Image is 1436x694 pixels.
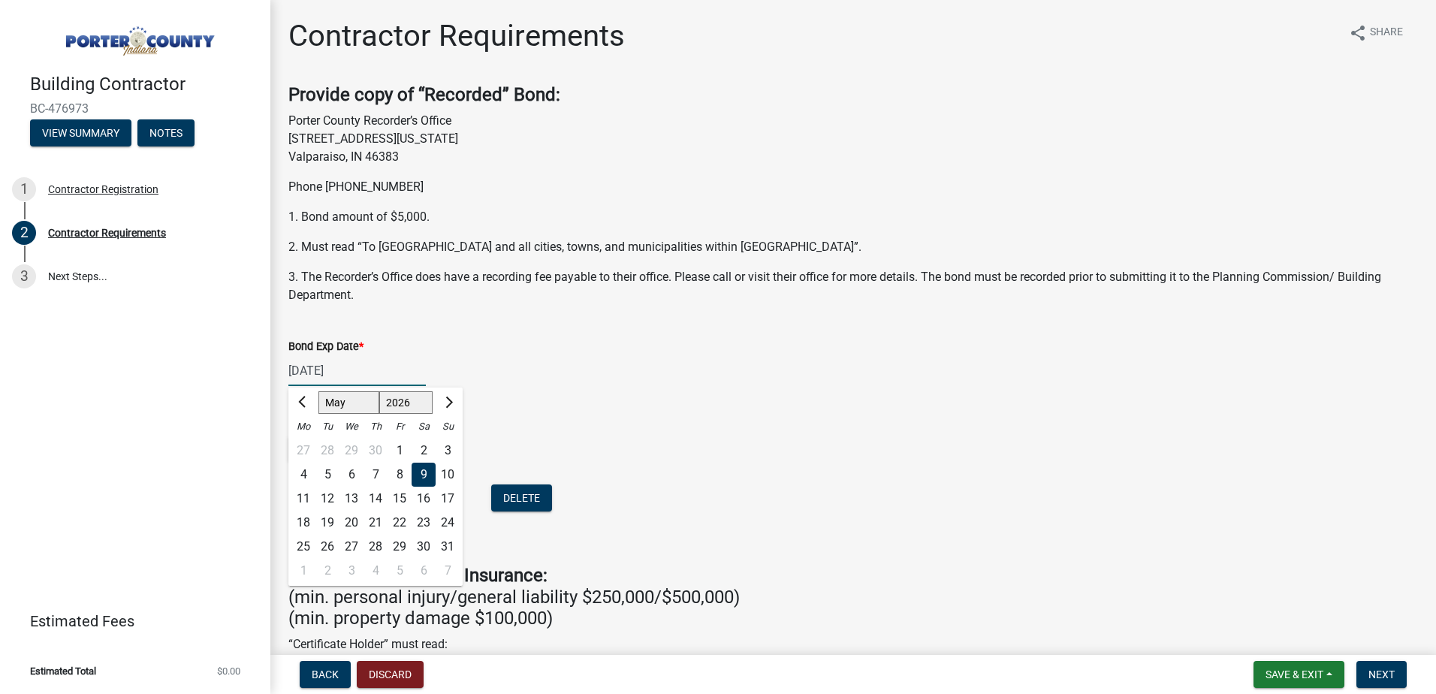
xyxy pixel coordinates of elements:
div: 13 [339,487,364,511]
div: 5 [388,559,412,583]
div: Su [436,415,460,439]
strong: Provide copy of “Recorded” Bond: [288,84,560,105]
div: Wednesday, May 13, 2026 [339,487,364,511]
div: 31 [436,535,460,559]
div: We [339,415,364,439]
div: 27 [291,439,315,463]
div: Saturday, June 6, 2026 [412,559,436,583]
div: 5 [315,463,339,487]
select: Select month [318,391,379,414]
div: Wednesday, June 3, 2026 [339,559,364,583]
div: Sunday, May 17, 2026 [436,487,460,511]
div: 2 [12,221,36,245]
div: Thursday, May 14, 2026 [364,487,388,511]
div: 1 [12,177,36,201]
div: 12 [315,487,339,511]
div: Contractor Registration [48,184,158,195]
div: 24 [436,511,460,535]
div: 11 [291,487,315,511]
div: Thursday, April 30, 2026 [364,439,388,463]
div: 20 [339,511,364,535]
div: 6 [339,463,364,487]
div: Th [364,415,388,439]
div: Tuesday, May 19, 2026 [315,511,339,535]
span: $0.00 [217,666,240,676]
div: 30 [364,439,388,463]
div: Monday, May 4, 2026 [291,463,315,487]
div: Friday, May 1, 2026 [388,439,412,463]
p: 2. Must read “To [GEOGRAPHIC_DATA] and all cities, towns, and municipalities within [GEOGRAPHIC_D... [288,238,1418,256]
p: Phone [PHONE_NUMBER] [288,178,1418,196]
button: Back [300,661,351,688]
input: mm/dd/yyyy [288,355,426,386]
div: Friday, May 22, 2026 [388,511,412,535]
div: Thursday, May 21, 2026 [364,511,388,535]
h4: Building Contractor [30,74,258,95]
div: 9 [412,463,436,487]
div: Wednesday, May 20, 2026 [339,511,364,535]
div: 7 [436,559,460,583]
div: Saturday, May 23, 2026 [412,511,436,535]
a: Estimated Fees [12,606,246,636]
wm-modal-confirm: Notes [137,128,195,140]
div: 29 [388,535,412,559]
div: Saturday, May 30, 2026 [412,535,436,559]
span: Share [1370,24,1403,42]
div: 21 [364,511,388,535]
div: 18 [291,511,315,535]
div: 19 [315,511,339,535]
span: Next [1368,668,1395,680]
div: Tuesday, May 26, 2026 [315,535,339,559]
div: 6 [412,559,436,583]
div: Sunday, June 7, 2026 [436,559,460,583]
div: Sunday, May 31, 2026 [436,535,460,559]
div: 4 [364,559,388,583]
p: 3. The Recorder’s Office does have a recording fee payable to their office. Please call or visit ... [288,268,1418,304]
div: Monday, June 1, 2026 [291,559,315,583]
div: 2 [412,439,436,463]
div: 1 [291,559,315,583]
h4: (min. personal injury/general liability $250,000/$500,000) (min. property damage $100,000) [288,565,1418,629]
wm-modal-confirm: Delete Document [491,492,552,506]
div: Thursday, June 4, 2026 [364,559,388,583]
div: Monday, May 18, 2026 [291,511,315,535]
div: 16 [412,487,436,511]
div: 27 [339,535,364,559]
div: Wednesday, April 29, 2026 [339,439,364,463]
div: Wednesday, May 27, 2026 [339,535,364,559]
span: Estimated Total [30,666,96,676]
div: Friday, June 5, 2026 [388,559,412,583]
div: 23 [412,511,436,535]
button: Delete [491,484,552,511]
label: Bond Exp Date [288,342,364,352]
div: Saturday, May 9, 2026 [412,463,436,487]
div: Fr [388,415,412,439]
button: Save & Exit [1253,661,1344,688]
span: Save & Exit [1266,668,1323,680]
div: Friday, May 29, 2026 [388,535,412,559]
div: Sa [412,415,436,439]
button: Next month [439,391,457,415]
div: Wednesday, May 6, 2026 [339,463,364,487]
div: 22 [388,511,412,535]
div: 2 [315,559,339,583]
div: 29 [339,439,364,463]
p: “Certificate Holder” must read: Porter County Plan Commission [STREET_ADDRESS][US_STATE] [288,635,1418,689]
div: 30 [412,535,436,559]
div: 8 [388,463,412,487]
img: Porter County, Indiana [30,16,246,58]
div: 10 [436,463,460,487]
div: Tuesday, May 5, 2026 [315,463,339,487]
div: 25 [291,535,315,559]
div: 1 [388,439,412,463]
div: Monday, May 25, 2026 [291,535,315,559]
div: Tuesday, April 28, 2026 [315,439,339,463]
button: View Summary [30,119,131,146]
div: Tuesday, June 2, 2026 [315,559,339,583]
div: 17 [436,487,460,511]
span: BC-476973 [30,101,240,116]
select: Select year [379,391,433,414]
div: Thursday, May 28, 2026 [364,535,388,559]
div: Tu [315,415,339,439]
div: Friday, May 8, 2026 [388,463,412,487]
